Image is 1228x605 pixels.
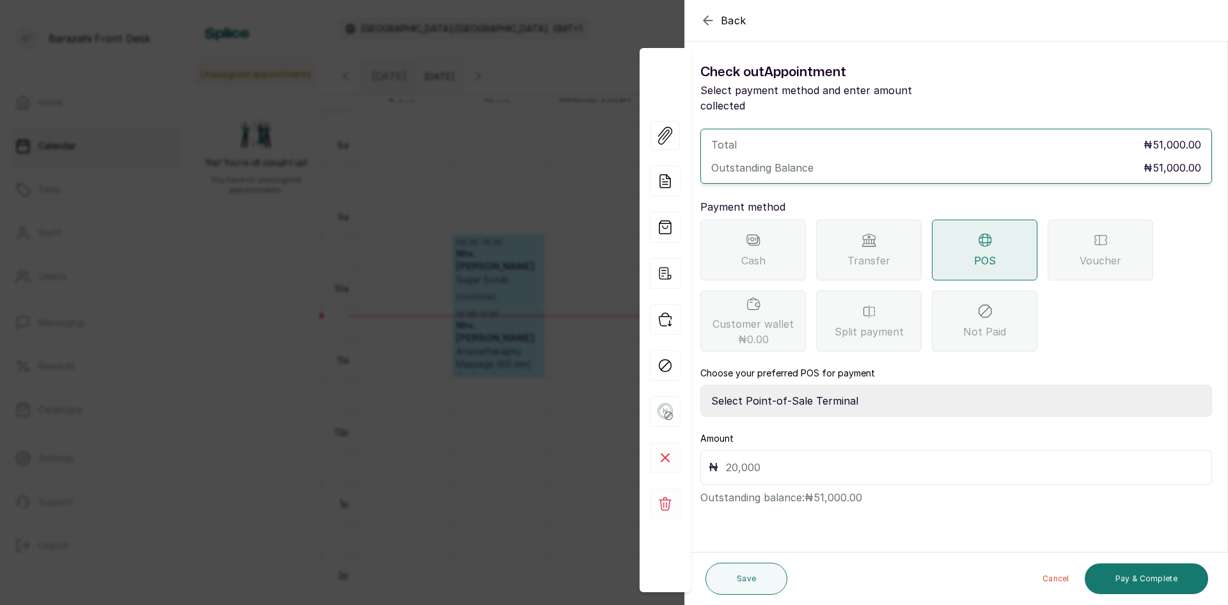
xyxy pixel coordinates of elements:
[700,367,875,380] label: Choose your preferred POS for payment
[741,253,766,268] span: Cash
[709,458,718,476] p: ₦
[700,199,1212,214] p: Payment method
[835,324,904,339] span: Split payment
[700,432,734,445] label: Amount
[721,13,746,28] span: Back
[847,253,890,268] span: Transfer
[974,253,996,268] span: POS
[705,563,787,595] button: Save
[1085,563,1208,594] button: Pay & Complete
[711,160,814,175] p: Outstanding Balance
[1144,137,1201,152] p: ₦51,000.00
[700,485,1212,505] p: Outstanding balance: ₦51,000.00
[726,458,1204,476] input: 20,000
[1080,253,1121,268] span: Voucher
[712,316,794,347] span: Customer wallet
[738,332,769,347] span: ₦0.00
[711,137,737,152] p: Total
[700,83,956,113] p: Select payment method and enter amount collected
[1144,160,1201,175] p: ₦51,000.00
[700,62,956,83] h1: Check out Appointment
[1032,563,1080,594] button: Cancel
[963,324,1006,339] span: Not Paid
[700,13,746,28] button: Back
